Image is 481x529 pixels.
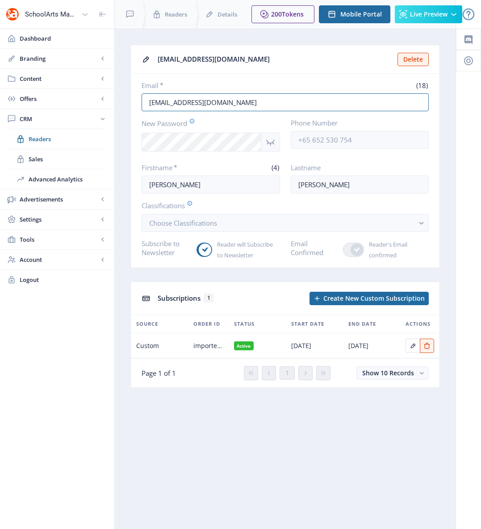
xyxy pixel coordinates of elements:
span: [DATE] [348,340,368,351]
nb-badge: Active [234,341,254,350]
span: Start Date [291,319,324,329]
span: Logout [20,275,107,284]
span: Branding [20,54,98,63]
nb-icon: Show password [261,133,280,151]
input: Enter reader’s email [142,93,429,111]
span: (4) [270,163,280,172]
label: Email [142,81,282,90]
span: Tools [20,235,98,244]
div: SchoolArts Magazine [25,4,78,24]
button: Choose Classifications [142,214,429,232]
span: Actions [406,319,431,329]
span: Account [20,255,98,264]
a: Readers [9,129,105,149]
span: Readers [29,134,105,143]
span: 1 [285,369,289,377]
span: Dashboard [20,34,107,43]
label: Subscribe to Newsletter [142,239,189,257]
a: Edit page [406,340,420,349]
button: Live Preview [395,5,462,23]
div: [EMAIL_ADDRESS][DOMAIN_NAME] [158,52,392,66]
label: Phone Number [291,118,422,127]
span: Readers [165,10,187,19]
label: Lastname [291,163,422,172]
span: Sales [29,155,105,164]
span: Content [20,74,98,83]
span: Subscriptions [158,294,201,302]
button: Create New Custom Subscription [310,292,429,305]
span: Status [234,319,255,329]
span: Show 10 Records [362,369,414,377]
img: properties.app_icon.png [5,7,20,21]
span: Advertisements [20,195,98,204]
button: Delete [397,53,429,66]
button: 200Tokens [251,5,314,23]
span: CRM [20,114,98,123]
span: Mobile Portal [340,11,382,18]
span: Reader's Email confirmed [364,239,429,260]
span: End Date [348,319,376,329]
input: +65 652 530 754 [291,131,429,149]
a: Sales [9,149,105,169]
input: Enter reader’s firstname [142,176,280,193]
label: Email Confirmed [291,239,336,257]
span: Page 1 of 1 [142,369,176,378]
button: Show 10 Records [356,366,429,380]
span: Tokens [282,10,304,18]
span: importedSubscriber [193,340,223,351]
span: Custom [136,340,159,351]
span: Advanced Analytics [29,175,105,184]
app-collection-view: Subscriptions [130,281,440,388]
span: [DATE] [291,340,311,351]
span: Create New Custom Subscription [323,295,425,302]
span: Source [136,319,158,329]
button: 1 [280,366,295,380]
span: Live Preview [410,11,448,18]
input: Enter reader’s lastname [291,176,429,193]
label: Classifications [142,201,422,210]
span: Settings [20,215,98,224]
span: (18) [415,81,429,90]
span: Details [217,10,237,19]
a: Edit page [420,340,434,349]
label: New Password [142,118,273,128]
a: New page [304,292,429,305]
span: Choose Classifications [149,218,217,227]
span: Reader will Subscribe to Newsletter [212,239,280,260]
span: Order ID [193,319,220,329]
span: Offers [20,94,98,103]
a: Advanced Analytics [9,169,105,189]
label: Firstname [142,163,207,172]
button: Mobile Portal [319,5,390,23]
span: 1 [204,294,213,302]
